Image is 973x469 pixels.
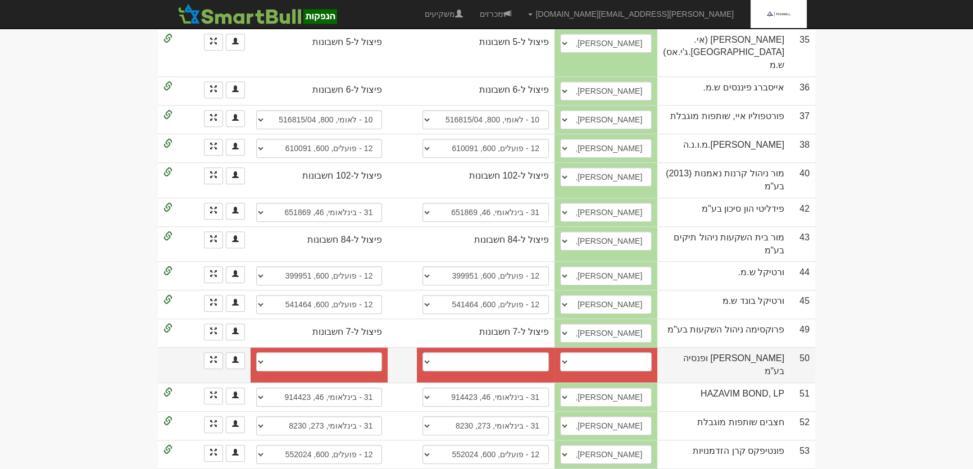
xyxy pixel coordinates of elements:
[657,76,790,105] td: אייסברג פיננסים ש.מ.
[256,84,383,97] div: פיצול ל-6 חשבונות
[256,234,383,247] div: פיצול ל-84 חשבונות
[657,261,790,290] td: ורטיקל ש.מ.
[657,290,790,318] td: ורטיקל בונד ש.מ
[422,36,549,49] div: פיצול ל-5 חשבונות
[422,326,549,339] div: פיצול ל-7 חשבונות
[657,198,790,226] td: פידליטי הון סיכון בע"מ
[790,226,815,262] td: 43
[256,170,383,183] div: פיצול ל-102 חשבונות
[422,170,549,183] div: פיצול ל-102 חשבונות
[790,198,815,226] td: 42
[175,3,340,25] img: SmartBull Logo
[657,105,790,134] td: פורטפוליו איי, שותפות מוגבלת
[790,347,815,383] td: 50
[657,347,790,383] td: [PERSON_NAME] ופנסיה בע"מ
[790,383,815,411] td: 51
[790,261,815,290] td: 44
[657,134,790,162] td: [PERSON_NAME].מ.ו.נ.ה
[657,411,790,440] td: חצבים שותפות מוגבלת
[790,440,815,468] td: 53
[657,29,790,77] td: [PERSON_NAME] (אי.[GEOGRAPHIC_DATA].ג'י.אס) ש.מ
[657,383,790,411] td: HAZAVIM BOND, LP
[422,234,549,247] div: פיצול ל-84 חשבונות
[790,76,815,105] td: 36
[657,440,790,468] td: פונטיפקס קרן הזדמנויות
[657,162,790,198] td: מור ניהול קרנות נאמנות (2013) בע"מ
[790,105,815,134] td: 37
[790,162,815,198] td: 40
[657,318,790,347] td: פרוקסימה ניהול השקעות בע"מ
[790,318,815,347] td: 49
[422,84,549,97] div: פיצול ל-6 חשבונות
[790,290,815,318] td: 45
[790,29,815,77] td: 35
[790,134,815,162] td: 38
[657,226,790,262] td: מור בית השקעות ניהול תיקים בע"מ
[256,326,383,339] div: פיצול ל-7 חשבונות
[790,411,815,440] td: 52
[256,36,383,49] div: פיצול ל-5 חשבונות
